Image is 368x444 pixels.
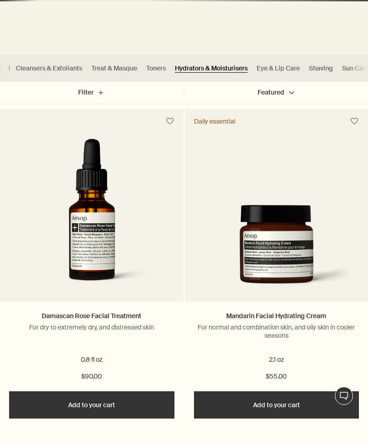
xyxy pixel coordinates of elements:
button: Featured [184,82,368,104]
span: $55.00 [266,371,287,382]
a: Toners [146,64,166,73]
button: Save to cabinet [162,113,178,130]
button: Save to cabinet [346,113,363,130]
p: For dry to extremely dry, and distressed skin [9,323,174,331]
img: Mandarin Facial Hydrating Cream in amber glass jar [189,205,364,297]
a: Cleansers & Exfoliants [16,64,82,73]
button: Add to your cart - $90.00 [9,391,174,419]
span: $90.00 [81,371,102,382]
button: Live Assistance [335,387,353,405]
a: Treat & Masque [91,64,137,73]
a: Shaving [309,64,333,73]
button: Add to your cart - $55.00 [194,391,359,419]
p: For normal and combination skin, and oily skin in cooler seasons [194,323,359,339]
img: Damascan Rose Facial Treatment in amber bottle with pipette [10,138,173,297]
a: Eye & Lip Care [257,64,300,73]
a: Mandarin Facial Hydrating Cream [226,312,326,320]
a: Damascan Rose Facial Treatment [42,312,141,320]
a: Hydrators & Moisturisers [175,64,248,73]
div: Daily essential [194,117,235,125]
